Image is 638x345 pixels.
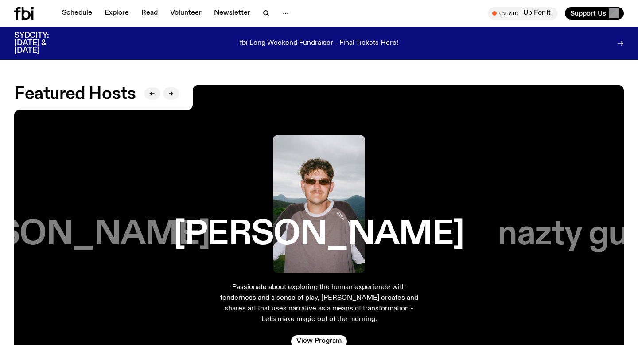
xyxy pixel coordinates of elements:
a: Read [136,7,163,20]
span: Support Us [570,9,606,17]
a: Newsletter [209,7,256,20]
h3: SYDCITY: [DATE] & [DATE] [14,32,71,55]
p: Passionate about exploring the human experience with tenderness and a sense of play, [PERSON_NAME... [220,282,418,325]
button: On AirUp For It [488,7,558,20]
a: Explore [99,7,134,20]
button: Support Us [565,7,624,20]
a: Volunteer [165,7,207,20]
img: Harrie Hastings stands in front of cloud-covered sky and rolling hills. He's wearing sunglasses a... [273,135,365,273]
h2: Featured Hosts [14,86,136,102]
h3: [PERSON_NAME] [174,218,464,251]
p: fbi Long Weekend Fundraiser - Final Tickets Here! [240,39,398,47]
a: Schedule [57,7,97,20]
